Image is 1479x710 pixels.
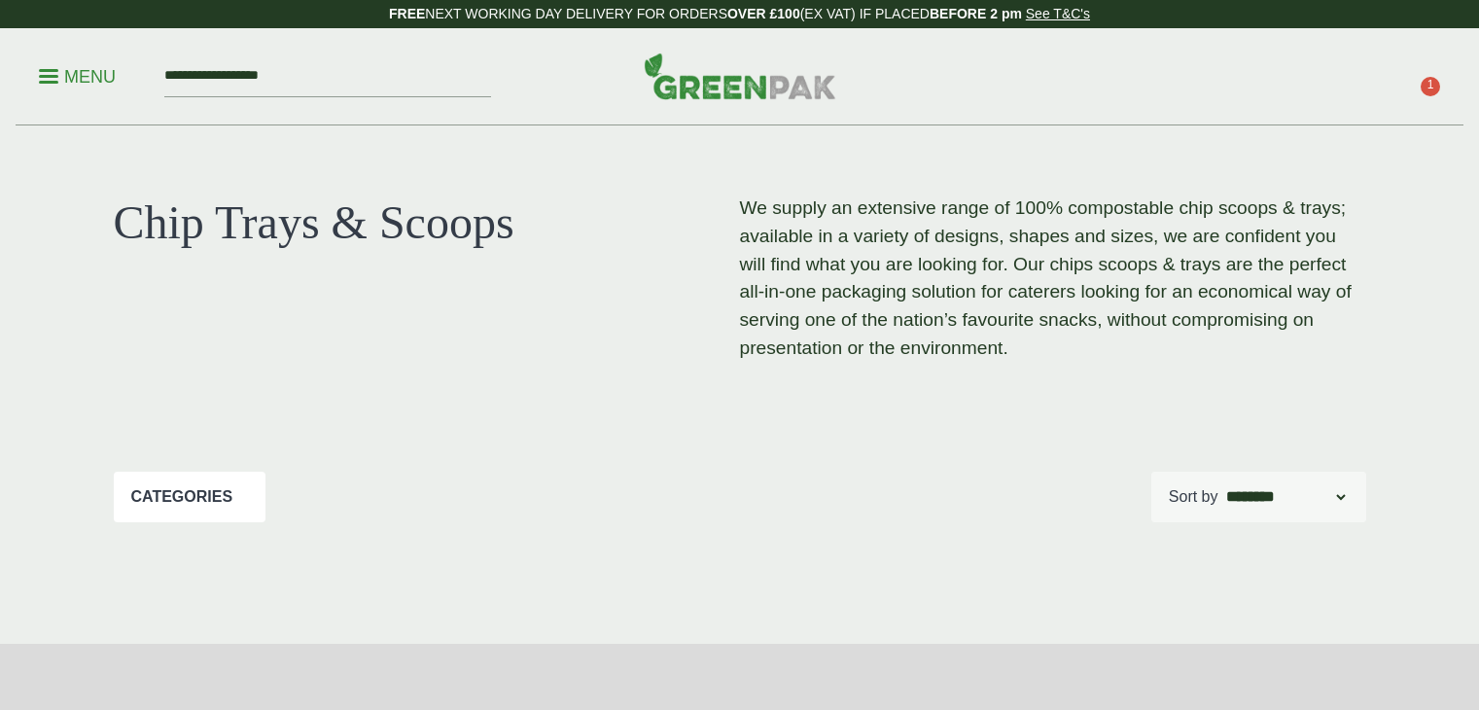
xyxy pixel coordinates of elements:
[131,485,233,509] p: Categories
[727,6,800,21] strong: OVER £100
[740,195,1366,363] p: We supply an extensive range of 100% compostable chip scoops & trays; available in a variety of d...
[1169,485,1218,509] p: Sort by
[1222,485,1349,509] select: Shop order
[1026,6,1090,21] a: See T&C's
[39,65,116,89] p: Menu
[114,195,740,251] h1: Chip Trays & Scoops
[1421,77,1440,96] span: 1
[389,6,425,21] strong: FREE
[39,65,116,85] a: Menu
[930,6,1022,21] strong: BEFORE 2 pm
[644,53,836,99] img: GreenPak Supplies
